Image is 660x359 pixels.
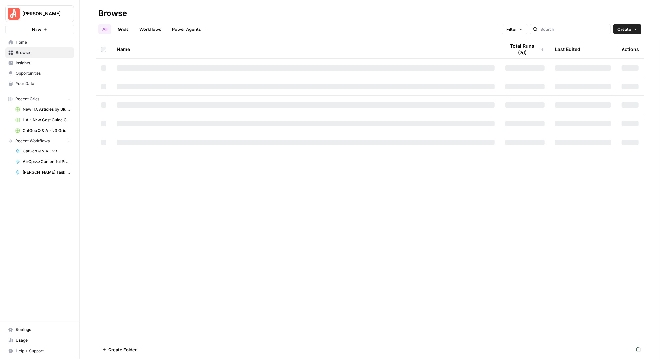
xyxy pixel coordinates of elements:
[617,26,631,32] span: Create
[555,40,580,58] div: Last Edited
[505,40,545,58] div: Total Runs (7d)
[16,39,71,45] span: Home
[613,24,641,34] button: Create
[5,94,74,104] button: Recent Grids
[114,24,133,34] a: Grids
[12,115,74,125] a: HA - New Cost Guide Creation Grid
[32,26,41,33] span: New
[506,26,517,32] span: Filter
[5,25,74,34] button: New
[16,337,71,343] span: Usage
[135,24,165,34] a: Workflows
[540,26,608,32] input: Search
[23,117,71,123] span: HA - New Cost Guide Creation Grid
[5,5,74,22] button: Workspace: Angi
[98,8,127,19] div: Browse
[108,346,137,353] span: Create Folder
[5,136,74,146] button: Recent Workflows
[16,348,71,354] span: Help + Support
[16,327,71,333] span: Settings
[12,104,74,115] a: New HA Articles by Blueprint Grid
[5,37,74,48] a: Home
[23,169,71,175] span: [PERSON_NAME] Task Tail New/ Update CG w/ Internal Links
[16,60,71,66] span: Insights
[8,8,20,20] img: Angi Logo
[23,128,71,134] span: CatGeo Q & A - v3 Grid
[117,40,495,58] div: Name
[5,335,74,346] a: Usage
[23,148,71,154] span: CatGeo Q & A - v3
[12,125,74,136] a: CatGeo Q & A - v3 Grid
[15,138,50,144] span: Recent Workflows
[98,24,111,34] a: All
[12,146,74,156] a: CatGeo Q & A - v3
[5,325,74,335] a: Settings
[5,58,74,68] a: Insights
[23,159,71,165] span: AirOps<>Contentful Pro Location Update Location Fix
[23,106,71,112] span: New HA Articles by Blueprint Grid
[16,50,71,56] span: Browse
[16,70,71,76] span: Opportunities
[502,24,527,34] button: Filter
[98,344,141,355] button: Create Folder
[22,10,62,17] span: [PERSON_NAME]
[5,346,74,356] button: Help + Support
[622,40,639,58] div: Actions
[12,156,74,167] a: AirOps<>Contentful Pro Location Update Location Fix
[5,78,74,89] a: Your Data
[15,96,39,102] span: Recent Grids
[12,167,74,178] a: [PERSON_NAME] Task Tail New/ Update CG w/ Internal Links
[5,68,74,79] a: Opportunities
[16,81,71,87] span: Your Data
[5,47,74,58] a: Browse
[168,24,205,34] a: Power Agents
